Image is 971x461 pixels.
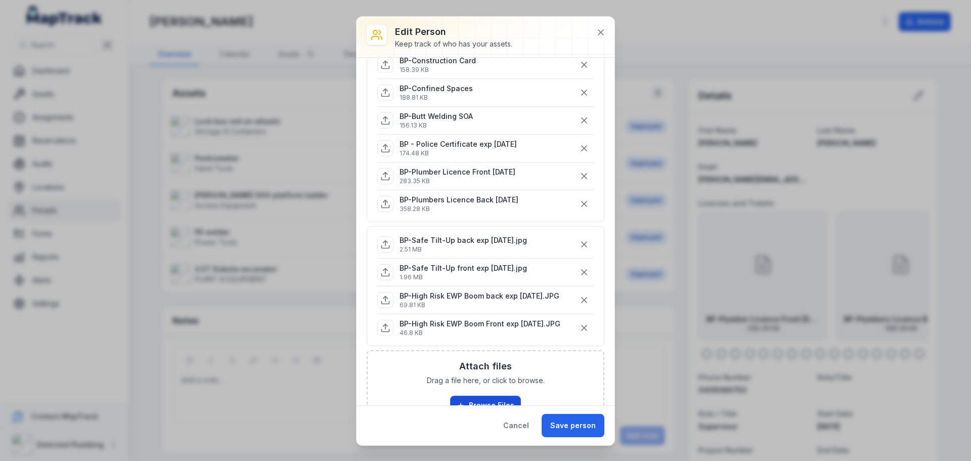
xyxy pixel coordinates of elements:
p: BP-Plumber Licence Front [DATE] [400,167,515,177]
p: 46.8 KB [400,329,560,337]
p: BP-High Risk EWP Boom Front exp [DATE].JPG [400,319,560,329]
p: 158.39 KB [400,66,476,74]
div: Keep track of who has your assets. [395,39,512,49]
button: Cancel [495,414,538,437]
p: 358.28 KB [400,205,518,213]
p: BP-Confined Spaces [400,83,473,94]
button: Save person [542,414,604,437]
p: 2.51 MB [400,245,527,254]
p: 1.96 MB [400,273,527,281]
h3: Attach files [459,359,512,373]
p: BP-Safe Tilt-Up front exp [DATE].jpg [400,263,527,273]
p: 69.81 KB [400,301,559,309]
p: 188.81 KB [400,94,473,102]
p: 283.35 KB [400,177,515,185]
h3: Edit person [395,25,512,39]
p: 156.13 KB [400,121,473,130]
button: Browse Files [450,396,521,415]
p: BP-Construction Card [400,56,476,66]
p: BP-Plumbers Licence Back [DATE] [400,195,518,205]
p: BP-Safe Tilt-Up back exp [DATE].jpg [400,235,527,245]
p: BP-High Risk EWP Boom back exp [DATE].JPG [400,291,559,301]
p: BP - Police Certificate exp [DATE] [400,139,517,149]
p: 174.48 KB [400,149,517,157]
span: Drag a file here, or click to browse. [427,375,545,386]
p: BP-Butt Welding SOA [400,111,473,121]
